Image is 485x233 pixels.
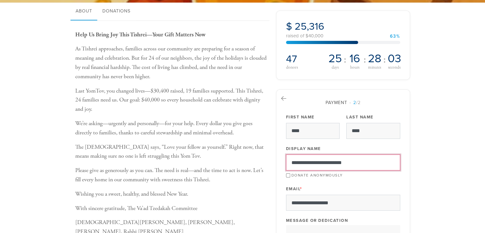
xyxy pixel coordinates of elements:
[75,204,267,213] p: With sincere gratitude, The Va’ad Tzedakah Committee
[368,53,381,64] span: 28
[286,99,400,106] div: Payment
[75,166,267,184] p: Please give as generously as you can. The need is real—and the time to act is now. Let’s fill eve...
[349,53,360,64] span: 16
[350,65,359,70] span: hours
[286,20,292,33] span: $
[390,34,400,39] div: 63%
[295,20,324,33] span: 25,316
[286,186,302,192] label: Email
[286,53,325,65] h2: 47
[75,31,205,38] b: Help Us Bring Joy This Tishrei—Your Gift Matters Now
[383,55,386,65] span: :
[286,146,321,152] label: Display Name
[286,218,348,223] label: Message or dedication
[75,44,267,81] p: As Tishrei approaches, families across our community are preparing for a season of meaning and ce...
[328,53,342,64] span: 25
[353,100,356,105] span: 2
[75,86,267,114] p: Last YomTov, you changed lives—$30,400 raised, 19 families supported. This Tishrei, 24 families n...
[75,190,267,199] p: Wishing you a sweet, healthy, and blessed New Year.
[344,55,346,65] span: :
[388,65,400,70] span: seconds
[368,65,381,70] span: minutes
[388,53,401,64] span: 03
[97,3,136,20] a: Donations
[346,114,374,120] label: Last Name
[332,65,339,70] span: days
[286,34,400,38] div: raised of $40,000
[75,143,267,161] p: The [DEMOGRAPHIC_DATA] says, “Love your fellow as yourself.” Right now, that means making sure no...
[75,119,267,138] p: We’re asking—urgently and personally—for your help. Every dollar you give goes directly to famili...
[286,65,325,70] div: donors
[286,114,315,120] label: First Name
[291,173,343,177] label: Donate Anonymously
[349,100,361,105] span: /2
[364,55,366,65] span: :
[70,3,97,20] a: About
[300,186,302,192] span: This field is required.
